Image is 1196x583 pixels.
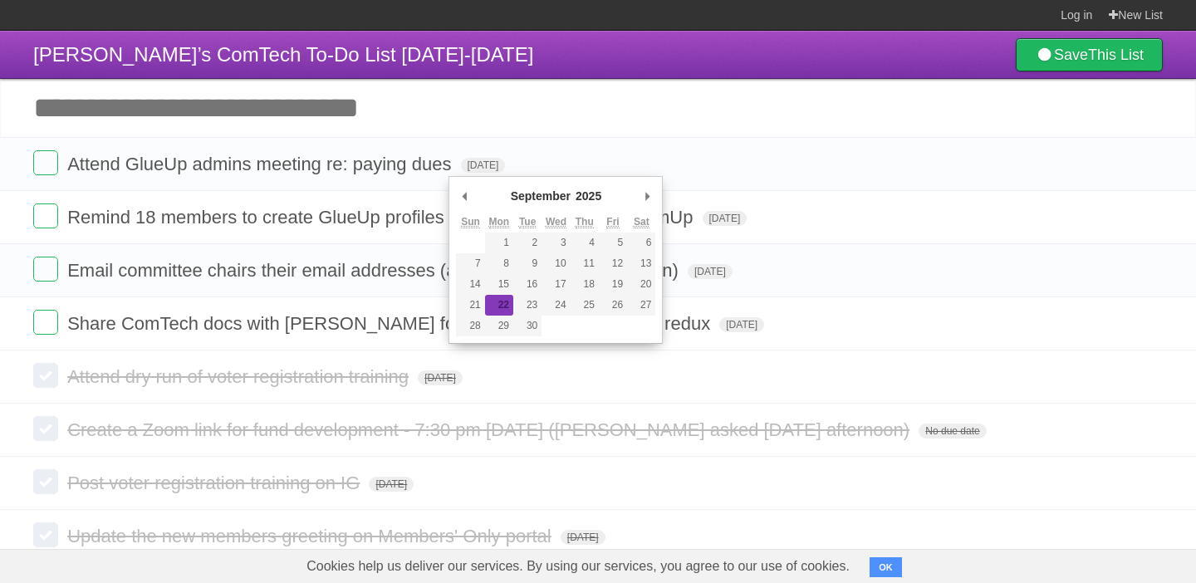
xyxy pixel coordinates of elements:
[489,216,510,228] abbr: Monday
[919,424,986,438] span: No due date
[67,260,683,281] span: Email committee chairs their email addresses (and offer to help them log in)
[456,253,484,274] button: 7
[67,526,556,546] span: Update the new members greeting on Members' Only portal
[542,274,570,295] button: 17
[461,158,506,173] span: [DATE]
[485,316,513,336] button: 29
[561,530,605,545] span: [DATE]
[719,317,764,332] span: [DATE]
[67,154,455,174] span: Attend GlueUp admins meeting re: paying dues
[542,295,570,316] button: 24
[1088,47,1144,63] b: This List
[870,557,902,577] button: OK
[571,274,599,295] button: 18
[33,257,58,282] label: Done
[576,216,594,228] abbr: Thursday
[513,233,542,253] button: 2
[599,233,627,253] button: 5
[485,274,513,295] button: 15
[634,216,649,228] abbr: Saturday
[485,233,513,253] button: 1
[599,274,627,295] button: 19
[703,211,747,226] span: [DATE]
[627,233,655,253] button: 6
[67,366,413,387] span: Attend dry run of voter registration training
[599,295,627,316] button: 26
[33,310,58,335] label: Done
[513,316,542,336] button: 30
[599,253,627,274] button: 12
[33,416,58,441] label: Done
[513,274,542,295] button: 16
[571,295,599,316] button: 25
[573,184,604,208] div: 2025
[67,207,697,228] span: Remind 18 members to create GlueUp profiles B4 paying dues; use HitEmUp
[33,203,58,228] label: Done
[33,43,533,66] span: [PERSON_NAME]’s ComTech To-Do List [DATE]-[DATE]
[33,150,58,175] label: Done
[639,184,655,208] button: Next Month
[67,313,714,334] span: Share ComTech docs with [PERSON_NAME] for policies and procedures redux
[627,295,655,316] button: 27
[67,473,364,493] span: Post voter registration training on IG
[513,253,542,274] button: 9
[456,274,484,295] button: 14
[461,216,480,228] abbr: Sunday
[513,295,542,316] button: 23
[1016,38,1163,71] a: SaveThis List
[627,253,655,274] button: 13
[688,264,733,279] span: [DATE]
[67,419,914,440] span: Create a Zoom link for fund development - 7:30 pm [DATE] ([PERSON_NAME] asked [DATE] afternoon)
[369,477,414,492] span: [DATE]
[542,253,570,274] button: 10
[485,253,513,274] button: 8
[627,274,655,295] button: 20
[33,522,58,547] label: Done
[519,216,536,228] abbr: Tuesday
[606,216,619,228] abbr: Friday
[456,184,473,208] button: Previous Month
[546,216,566,228] abbr: Wednesday
[456,316,484,336] button: 28
[456,295,484,316] button: 21
[571,233,599,253] button: 4
[33,469,58,494] label: Done
[418,370,463,385] span: [DATE]
[508,184,573,208] div: September
[33,363,58,388] label: Done
[571,253,599,274] button: 11
[485,295,513,316] button: 22
[290,550,866,583] span: Cookies help us deliver our services. By using our services, you agree to our use of cookies.
[542,233,570,253] button: 3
